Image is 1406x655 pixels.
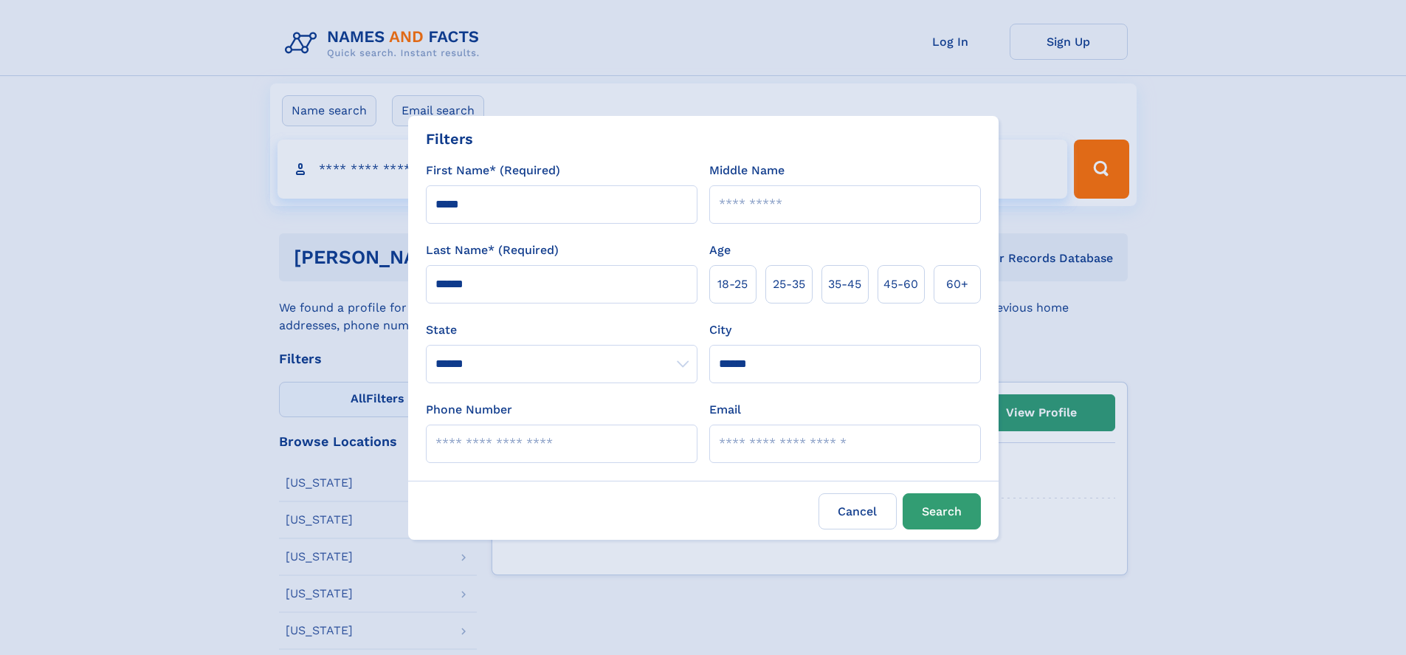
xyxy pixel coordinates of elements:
label: City [709,321,731,339]
span: 60+ [946,275,968,293]
label: State [426,321,697,339]
label: Email [709,401,741,419]
label: Last Name* (Required) [426,241,559,259]
span: 25‑35 [773,275,805,293]
label: Middle Name [709,162,785,179]
span: 18‑25 [717,275,748,293]
button: Search [903,493,981,529]
label: First Name* (Required) [426,162,560,179]
label: Phone Number [426,401,512,419]
div: Filters [426,128,473,150]
label: Age [709,241,731,259]
label: Cancel [819,493,897,529]
span: 45‑60 [883,275,918,293]
span: 35‑45 [828,275,861,293]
